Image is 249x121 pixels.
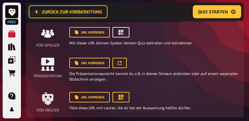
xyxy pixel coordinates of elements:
[69,105,239,111] small: Teile diese URL mit Leuten, die dir bei der Auswertung helfen dürfen.
[36,43,59,47] h4: Für Spieler
[69,40,239,46] small: Mit dieser URL können Spieler deinem Quiz beitreten und teilnehmen.
[29,5,108,18] button: Zurück zur Vorbereitung
[69,27,110,38] button: URL kopieren
[37,108,59,112] h4: Für Helfer
[42,9,102,14] span: Zurück zur Vorbereitung
[69,92,110,102] button: URL kopieren
[193,5,241,18] button: Quiz starten
[198,9,228,14] span: Quiz starten
[6,20,18,24] span: Free
[69,58,110,68] button: URL kopieren
[69,71,239,82] small: Die Präsentationsansicht kannst du z.B. in deinen Stream einbinden oder auf einem separaten Bilds...
[34,73,62,78] h4: Präsentation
